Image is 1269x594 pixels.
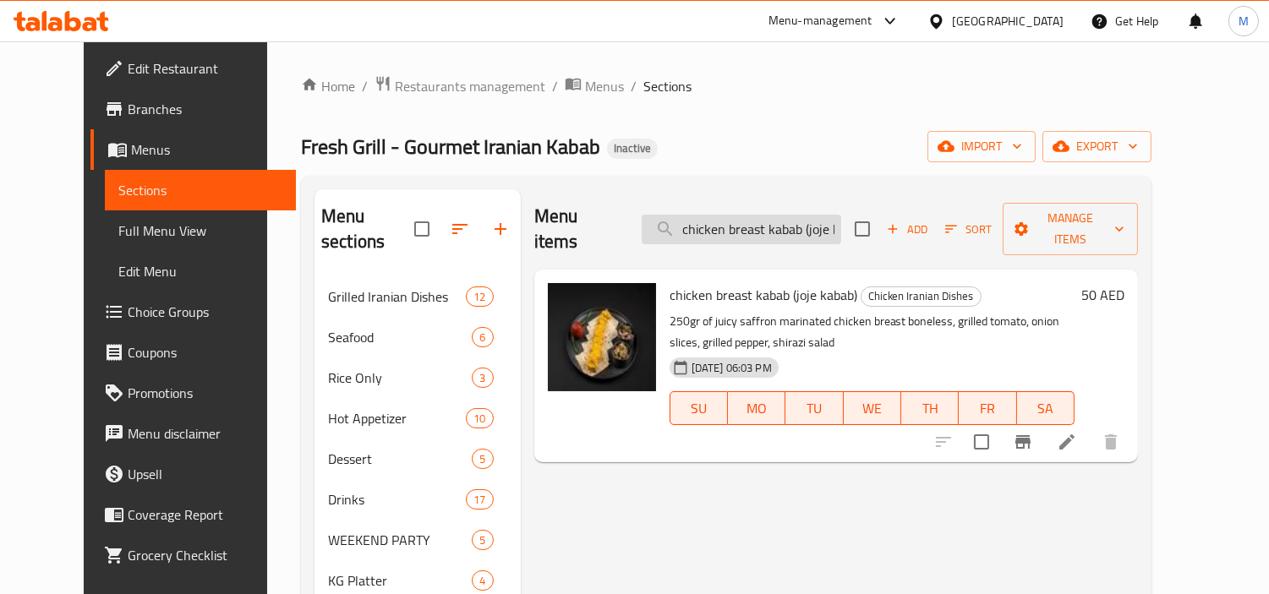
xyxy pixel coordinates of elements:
span: 3 [473,370,492,386]
span: MO [735,396,779,421]
span: 17 [467,492,492,508]
span: WEEKEND PARTY [328,530,472,550]
span: SA [1024,396,1068,421]
span: Dessert [328,449,472,469]
button: Sort [941,216,996,243]
span: Branches [128,99,282,119]
span: Fresh Grill - Gourmet Iranian Kabab [301,128,600,166]
button: SU [670,391,728,425]
nav: breadcrumb [301,75,1151,97]
div: Dessert5 [315,439,521,479]
span: Inactive [607,141,658,155]
span: Hot Appetizer [328,408,466,428]
button: Add [880,216,934,243]
span: export [1056,136,1138,157]
input: search [642,215,841,244]
span: TH [908,396,952,421]
a: Grocery Checklist [90,535,296,575]
button: MO [728,391,785,425]
button: delete [1091,422,1131,462]
span: Coupons [128,342,282,362]
a: Restaurants management [375,75,545,97]
a: Edit Menu [105,251,296,292]
div: Seafood6 [315,317,521,357]
span: Edit Restaurant [128,58,282,79]
a: Menu disclaimer [90,413,296,454]
span: import [941,136,1022,157]
a: Sections [105,170,296,210]
a: Menus [90,129,296,170]
a: Promotions [90,373,296,413]
span: Menus [585,76,624,96]
span: Coverage Report [128,504,282,525]
a: Coverage Report [90,494,296,535]
a: Upsell [90,454,296,494]
a: Edit menu item [1057,432,1077,452]
span: Sections [643,76,692,96]
button: import [927,131,1036,162]
button: Branch-specific-item [1003,422,1043,462]
span: Full Menu View [118,221,282,241]
span: 6 [473,330,492,346]
a: Home [301,76,355,96]
span: Grocery Checklist [128,545,282,565]
span: Edit Menu [118,261,282,281]
button: FR [959,391,1016,425]
span: 5 [473,451,492,467]
button: export [1042,131,1151,162]
div: Grilled Iranian Dishes12 [315,276,521,317]
button: TH [901,391,959,425]
a: Edit Restaurant [90,48,296,89]
span: Sort [945,220,992,239]
a: Menus [565,75,624,97]
span: 10 [467,411,492,427]
li: / [362,76,368,96]
span: Menus [131,139,282,160]
button: TU [785,391,843,425]
a: Coupons [90,332,296,373]
span: Restaurants management [395,76,545,96]
span: Seafood [328,327,472,347]
span: Sections [118,180,282,200]
div: Inactive [607,139,658,159]
div: Rice Only3 [315,357,521,398]
span: Grilled Iranian Dishes [328,286,466,307]
span: M [1239,12,1249,30]
p: 250gr of juicy saffron marinated chicken breast boneless, grilled tomato, onion slices, grilled p... [670,311,1075,353]
button: WE [844,391,901,425]
span: Chicken Iranian Dishes [861,286,981,306]
span: Select to update [964,424,999,460]
div: Drinks17 [315,479,521,520]
span: 12 [467,289,492,305]
div: Hot Appetizer10 [315,398,521,439]
a: Choice Groups [90,292,296,332]
span: SU [677,396,721,421]
div: Chicken Iranian Dishes [861,286,982,307]
img: chicken breast kabab (joje kabab) [548,283,656,391]
span: Drinks [328,489,466,510]
h6: 50 AED [1081,283,1124,307]
h2: Menu sections [321,204,414,254]
button: SA [1017,391,1075,425]
span: Add [884,220,930,239]
span: Choice Groups [128,302,282,322]
span: WE [851,396,894,421]
span: TU [792,396,836,421]
span: [DATE] 06:03 PM [685,360,779,376]
li: / [552,76,558,96]
span: chicken breast kabab (joje kabab) [670,282,857,308]
span: Promotions [128,383,282,403]
a: Full Menu View [105,210,296,251]
a: Branches [90,89,296,129]
span: Upsell [128,464,282,484]
span: KG Platter [328,570,472,591]
span: Manage items [1016,208,1124,250]
span: FR [965,396,1009,421]
h2: Menu items [534,204,622,254]
div: WEEKEND PARTY5 [315,520,521,560]
div: [GEOGRAPHIC_DATA] [952,12,1064,30]
button: Manage items [1003,203,1138,255]
div: Menu-management [769,11,872,31]
span: Menu disclaimer [128,423,282,444]
li: / [631,76,637,96]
